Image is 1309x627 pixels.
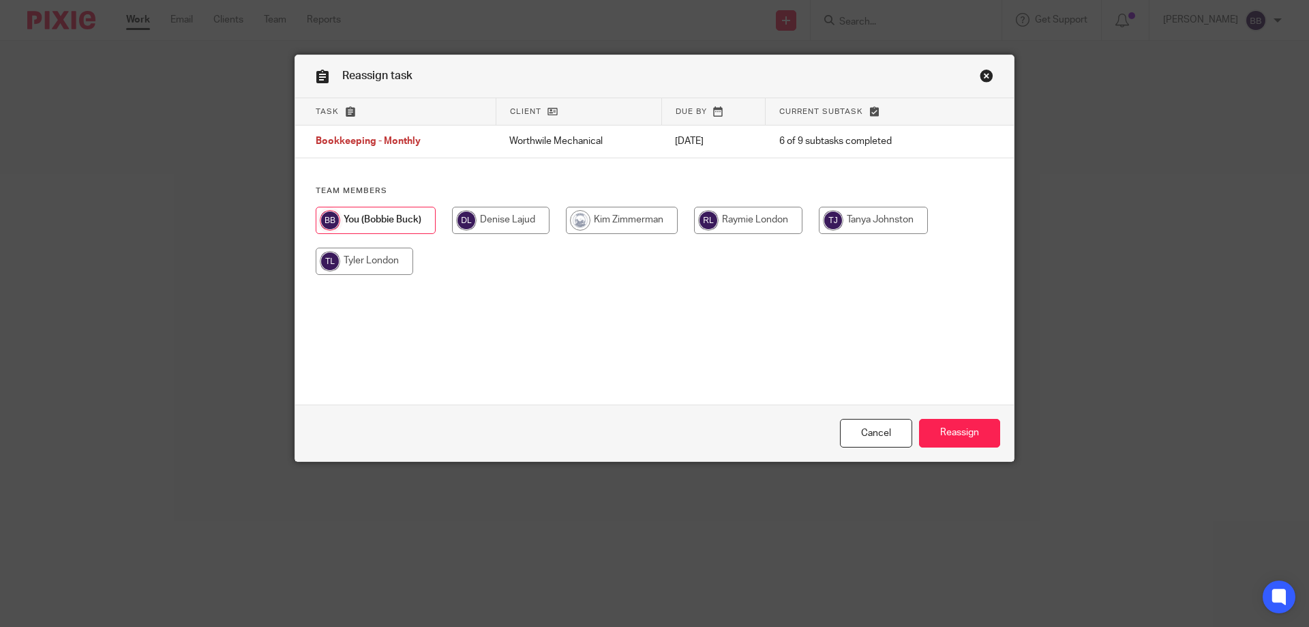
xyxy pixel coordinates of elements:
[316,108,339,115] span: Task
[676,108,707,115] span: Due by
[840,419,912,448] a: Close this dialog window
[779,108,863,115] span: Current subtask
[316,186,993,196] h4: Team members
[510,108,541,115] span: Client
[342,70,412,81] span: Reassign task
[675,134,752,148] p: [DATE]
[766,126,958,158] td: 6 of 9 subtasks completed
[980,69,993,87] a: Close this dialog window
[509,134,648,148] p: Worthwile Mechanical
[316,137,421,147] span: Bookkeeping - Monthly
[919,419,1000,448] input: Reassign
